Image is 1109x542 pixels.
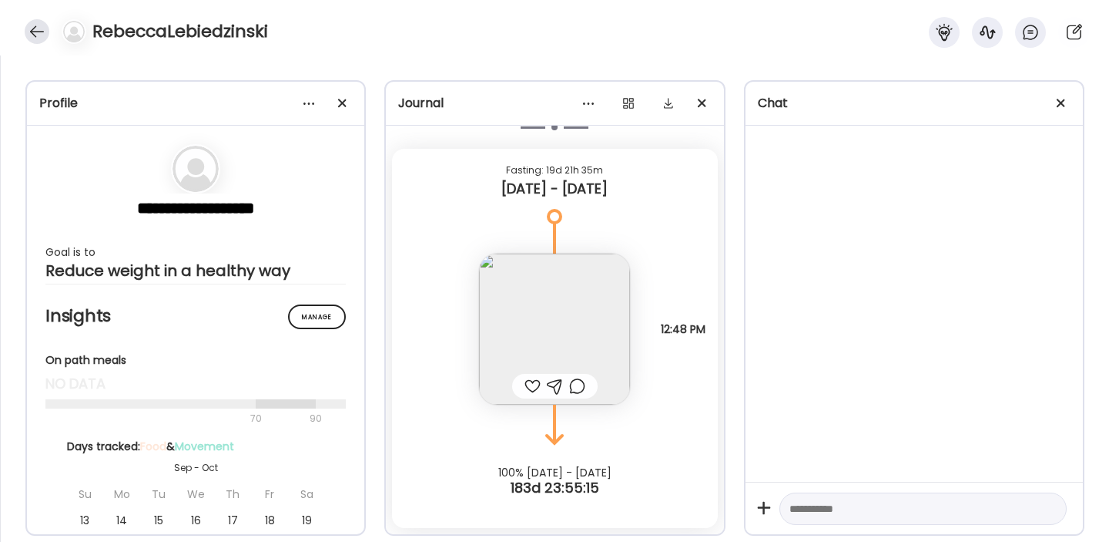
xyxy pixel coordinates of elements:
div: 16 [179,507,213,534]
div: 14 [105,507,139,534]
div: On path meals [45,352,346,369]
img: images%2FjkB1EDJQW8bk5JTSq5yiNovAjSF3%2FDBeDFUxJBoPQh47zNQyP%2FEsujv3CvVMz6FMkkwbu8_240 [479,254,630,405]
h2: Insights [45,305,346,328]
div: Chat [758,94,1070,113]
div: We [179,481,213,507]
div: 15 [142,507,176,534]
div: Fr [253,481,286,507]
div: Su [68,481,102,507]
div: Fasting: 19d 21h 35m [404,161,705,180]
div: 70 [45,409,305,428]
span: Movement [175,439,234,454]
div: Mo [105,481,139,507]
div: Th [216,481,250,507]
div: Reduce weight in a healthy way [45,261,346,280]
div: Profile [39,94,352,113]
div: 100% [DATE] - [DATE] [386,466,723,479]
div: Journal [398,94,711,113]
span: Food [140,439,166,454]
div: [DATE] - [DATE] [404,180,705,198]
div: no data [45,375,346,393]
div: 13 [68,507,102,534]
span: 12:48 PM [661,322,705,336]
div: Manage [288,305,346,329]
div: Tu [142,481,176,507]
img: bg-avatar-default.svg [63,21,85,42]
div: 18 [253,507,286,534]
div: 90 [308,409,323,428]
img: bg-avatar-default.svg [173,146,219,192]
h4: RebeccaLebiedzinski [92,19,268,44]
div: Sa [290,481,323,507]
div: Sep - Oct [67,461,324,475]
div: Goal is to [45,243,346,261]
div: 183d 23:55:15 [386,479,723,497]
div: Days tracked: & [67,439,324,455]
div: 19 [290,507,323,534]
div: 17 [216,507,250,534]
